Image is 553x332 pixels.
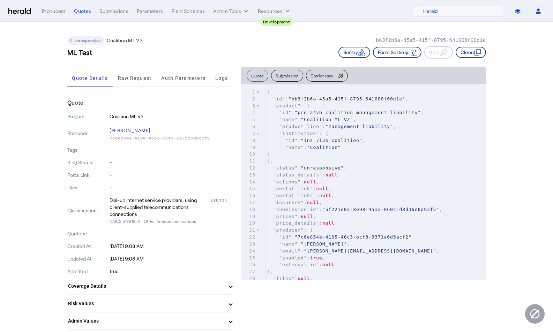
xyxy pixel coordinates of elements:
[273,276,295,281] span: "files"
[267,103,310,108] span: : {
[273,165,298,171] span: "status"
[273,227,304,233] span: "producer"
[110,255,233,262] p: [DATE] 9:08 AM
[304,248,436,254] span: "[PERSON_NAME][EMAIL_ADDRESS][DOMAIN_NAME]"
[289,96,405,101] span: "bb3f2b6a-45a5-415f-8795-641008f00d1e"
[294,234,411,240] span: "7c6e854e-4105-46c3-bcf3-3371a6d5acf2"
[241,275,256,282] div: 28
[267,172,341,178] span: : ,
[67,184,109,191] p: Files:
[304,179,316,184] span: null
[68,282,224,290] mat-panel-title: Coverage Details
[241,137,256,144] div: 8
[241,103,256,110] div: 3
[301,214,313,219] span: null
[241,206,256,213] div: 18
[74,8,91,15] div: Quotes
[99,8,128,15] div: Submissions
[322,207,439,212] span: "5f221e02-8e98-45aa-860c-d8d36e0d93f5"
[241,116,256,123] div: 5
[241,130,256,137] div: 7
[310,255,322,261] span: true
[322,220,335,226] span: null
[110,146,233,153] p: -
[267,89,270,95] span: {
[301,138,363,143] span: "ins_7i3s_coalition"
[241,213,256,220] div: 19
[72,76,108,81] span: Quote Details
[110,184,233,191] p: -
[241,234,256,241] div: 22
[241,192,256,199] div: 16
[8,8,31,15] img: Herald Logo
[307,200,319,205] span: null
[67,146,109,153] p: Tags:
[110,172,233,179] p: -
[326,124,393,129] span: "management_liability"
[241,241,256,248] div: 23
[267,138,366,143] span: : ,
[326,172,338,178] span: null
[273,179,301,184] span: "actions"
[267,110,424,115] span: : ,
[311,74,333,78] span: Carrier Raw
[210,197,233,218] div: vz8jdh
[67,255,109,262] p: Updated At:
[42,8,66,15] div: Producers
[110,230,233,237] p: -
[110,218,233,225] p: NAICS 517919: All Other Telecommunications
[338,47,370,58] button: Sentry
[373,47,422,58] button: Form Settings
[241,179,256,186] div: 14
[279,255,307,261] span: "enabled"
[267,124,396,129] span: : ,
[110,135,233,141] p: 7c6e854e-4105-46c3-bcf3-3371a6d5acf2
[67,113,109,120] p: Product:
[267,158,273,164] span: },
[67,243,109,250] p: Created At:
[316,186,328,191] span: null
[319,193,331,198] span: null
[118,76,152,81] span: Raw Request
[241,199,256,206] div: 17
[271,70,303,82] button: Submission
[267,193,335,198] span: : ,
[267,165,347,171] span: : ,
[279,117,298,122] span: "name"
[279,110,291,115] span: "id"
[267,145,341,150] span: :
[456,47,486,58] button: Clone
[279,234,291,240] span: "id"
[376,37,486,44] p: bb3f2b6a-45a5-415f-8795-641008f00d1e
[279,241,298,247] span: "name"
[241,89,256,96] div: 1
[137,8,163,15] div: Parameters
[67,130,109,137] p: Producer:
[67,159,109,166] p: Bind Status:
[267,131,329,136] span: : {
[298,276,310,281] span: null
[241,248,256,255] div: 24
[267,269,273,274] span: },
[67,207,109,214] p: Classification:
[67,278,233,294] mat-expansion-panel-header: Coverage Details
[307,145,341,150] span: "Coalition"
[267,200,322,205] span: : ,
[273,200,304,205] span: "insurers"
[267,117,356,122] span: : ,
[267,220,338,226] span: : ,
[267,262,335,267] span: :
[241,172,256,179] div: 13
[273,103,301,108] span: "product"
[267,276,313,281] span: : ,
[285,138,298,143] span: "id"
[301,165,344,171] span: "unresponsive"
[241,151,256,158] div: 10
[67,230,109,237] p: Quote #:
[110,113,233,120] p: Coalition ML V2
[273,193,316,198] span: "portal_links"
[241,220,256,227] div: 20
[267,255,326,261] span: : ,
[322,262,335,267] span: null
[161,76,205,81] span: Auth Parameters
